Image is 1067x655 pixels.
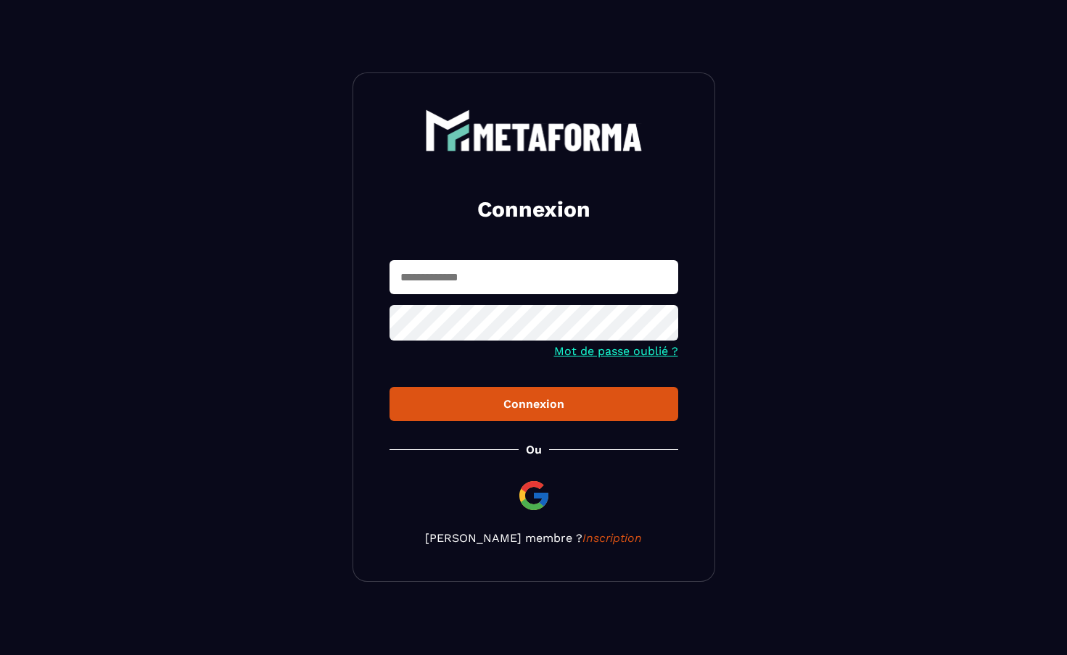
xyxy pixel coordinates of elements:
p: Ou [526,443,542,456]
img: google [516,478,551,513]
a: Mot de passe oublié ? [554,344,678,358]
h2: Connexion [407,195,661,224]
a: logo [390,109,678,151]
button: Connexion [390,387,678,421]
div: Connexion [401,397,667,411]
p: [PERSON_NAME] membre ? [390,531,678,545]
a: Inscription [582,531,642,545]
img: logo [425,109,643,151]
